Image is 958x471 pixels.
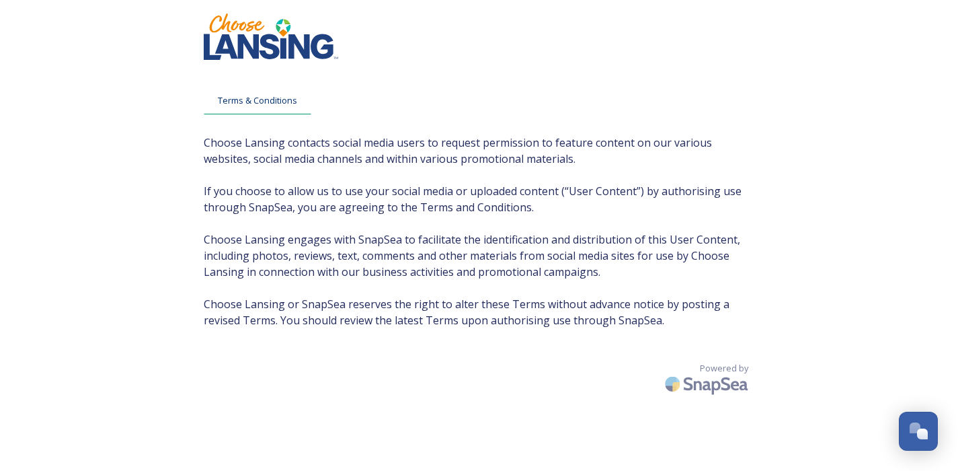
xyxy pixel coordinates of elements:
[700,362,748,375] span: Powered by
[899,412,938,451] button: Open Chat
[218,94,297,107] span: Terms & Conditions
[204,13,338,60] img: hlogo.svg
[204,135,755,328] span: Choose Lansing contacts social media users to request permission to feature content on our variou...
[661,368,755,400] img: SnapSea Logo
